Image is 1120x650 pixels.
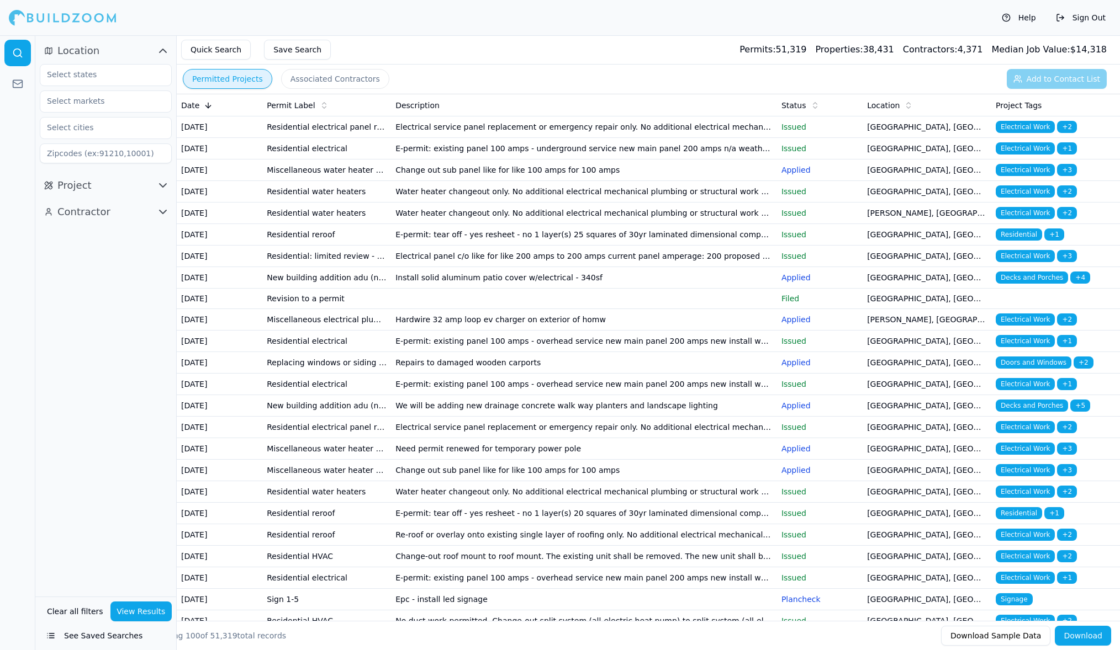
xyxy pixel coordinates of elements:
[863,395,991,417] td: [GEOGRAPHIC_DATA], [GEOGRAPHIC_DATA]
[391,546,777,567] td: Change-out roof mount to roof mount. The existing unit shall be removed. The new unit shall be pl...
[863,203,991,224] td: [PERSON_NAME], [GEOGRAPHIC_DATA]
[262,331,391,352] td: Residential electrical
[1057,529,1077,541] span: + 2
[1057,443,1077,455] span: + 3
[863,417,991,438] td: [GEOGRAPHIC_DATA], [GEOGRAPHIC_DATA]
[781,100,806,111] span: Status
[991,43,1107,56] div: $ 14,318
[177,203,262,224] td: [DATE]
[177,460,262,481] td: [DATE]
[996,399,1068,412] span: Decks and Porches
[391,246,777,267] td: Electrical panel c/o like for like 200 amps to 200 amps current panel amperage: 200 proposed pane...
[867,100,900,111] span: Location
[1057,142,1077,154] span: + 1
[739,43,806,56] div: 51,319
[781,379,858,390] p: Issued
[262,460,391,481] td: Miscellaneous water heater electrical plumbing HVAC mechanical solar/pv
[903,44,958,55] span: Contractors:
[996,572,1055,584] span: Electrical Work
[863,546,991,567] td: [GEOGRAPHIC_DATA], [GEOGRAPHIC_DATA]
[1057,572,1077,584] span: + 1
[262,352,391,374] td: Replacing windows or siding fire repair other repairs
[996,142,1055,154] span: Electrical Work
[1070,399,1090,412] span: + 5
[177,503,262,524] td: [DATE]
[177,181,262,203] td: [DATE]
[781,357,858,368] p: Applied
[996,335,1055,347] span: Electrical Work
[391,395,777,417] td: We will be adding new drainage concrete walk way planters and landscape lighting
[177,610,262,632] td: [DATE]
[40,177,172,194] button: Project
[57,204,110,220] span: Contractor
[781,186,858,197] p: Issued
[183,69,272,89] button: Permitted Projects
[57,43,99,58] span: Location
[739,44,775,55] span: Permits:
[177,567,262,589] td: [DATE]
[177,309,262,331] td: [DATE]
[863,309,991,331] td: [PERSON_NAME], [GEOGRAPHIC_DATA]
[996,185,1055,198] span: Electrical Work
[177,589,262,610] td: [DATE]
[395,100,440,111] span: Description
[863,481,991,503] td: [GEOGRAPHIC_DATA], [GEOGRAPHIC_DATA]
[863,246,991,267] td: [GEOGRAPHIC_DATA], [GEOGRAPHIC_DATA]
[996,486,1055,498] span: Electrical Work
[177,438,262,460] td: [DATE]
[186,631,200,640] span: 100
[391,138,777,159] td: E-permit: existing panel 100 amps - underground service new main panel 200 amps n/a weather head/...
[110,601,172,621] button: View Results
[781,207,858,219] p: Issued
[781,272,858,283] p: Applied
[781,335,858,347] p: Issued
[863,503,991,524] td: [GEOGRAPHIC_DATA], [GEOGRAPHIC_DATA]
[262,203,391,224] td: Residential water heaters
[781,293,858,304] p: Filed
[40,143,172,163] input: Zipcodes (ex:91210,10001)
[177,116,262,138] td: [DATE]
[177,524,262,546] td: [DATE]
[863,116,991,138] td: [GEOGRAPHIC_DATA], [GEOGRAPHIC_DATA]
[996,271,1068,284] span: Decks and Porches
[1044,228,1064,241] span: + 1
[391,481,777,503] td: Water heater changeout only. No additional electrical mechanical plumbing or structural work perm...
[781,615,858,626] p: Issued
[996,228,1042,241] span: Residential
[781,486,858,497] p: Issued
[781,572,858,583] p: Issued
[391,503,777,524] td: E-permit: tear off - yes resheet - no 1 layer(s) 20 squares of 30yr laminated dimensional composi...
[863,224,991,246] td: [GEOGRAPHIC_DATA], [GEOGRAPHIC_DATA]
[262,116,391,138] td: Residential electrical panel replacement
[391,267,777,289] td: Install solid aluminum patio cover w/electrical - 340sf
[391,159,777,181] td: Change out sub panel like for like 100 amps for 100 amps
[781,422,858,433] p: Issued
[177,246,262,267] td: [DATE]
[996,443,1055,455] span: Electrical Work
[863,374,991,395] td: [GEOGRAPHIC_DATA], [GEOGRAPHIC_DATA]
[781,465,858,476] p: Applied
[996,421,1055,433] span: Electrical Work
[903,43,983,56] div: 4,371
[391,460,777,481] td: Change out sub panel like for like 100 amps for 100 amps
[781,121,858,132] p: Issued
[391,309,777,331] td: Hardwire 32 amp loop ev charger on exterior of homw
[262,374,391,395] td: Residential electrical
[177,395,262,417] td: [DATE]
[781,164,858,175] p: Applied
[1074,356,1093,369] span: + 2
[781,594,858,605] p: Plancheck
[177,224,262,246] td: [DATE]
[996,378,1055,390] span: Electrical Work
[863,589,991,610] td: [GEOGRAPHIC_DATA], [GEOGRAPHIC_DATA]
[1057,421,1077,433] span: + 2
[262,589,391,610] td: Sign 1-5
[996,164,1055,176] span: Electrical Work
[996,529,1055,541] span: Electrical Work
[177,374,262,395] td: [DATE]
[262,181,391,203] td: Residential water heaters
[177,417,262,438] td: [DATE]
[863,181,991,203] td: [GEOGRAPHIC_DATA], [GEOGRAPHIC_DATA]
[40,203,172,221] button: Contractor
[863,524,991,546] td: [GEOGRAPHIC_DATA], [GEOGRAPHIC_DATA]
